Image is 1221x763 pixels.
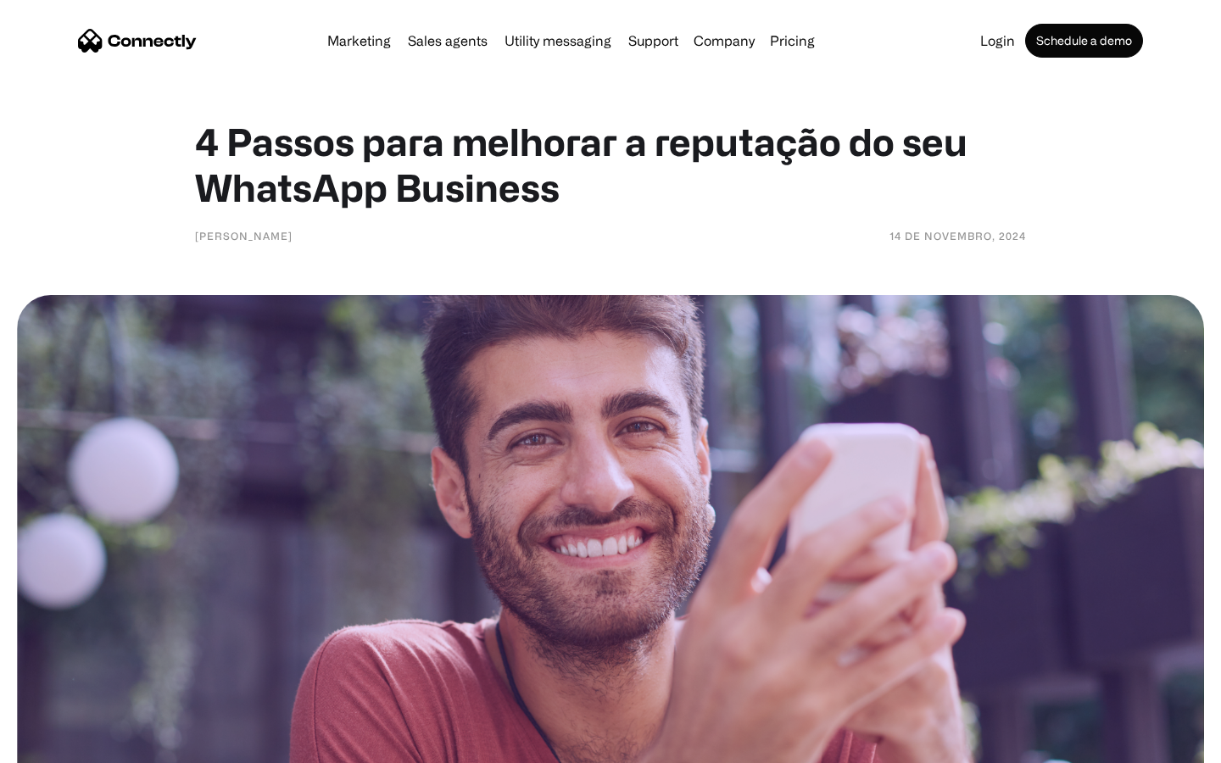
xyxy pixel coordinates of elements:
[694,29,755,53] div: Company
[321,34,398,47] a: Marketing
[17,733,102,757] aside: Language selected: English
[889,227,1026,244] div: 14 de novembro, 2024
[195,227,293,244] div: [PERSON_NAME]
[763,34,822,47] a: Pricing
[34,733,102,757] ul: Language list
[195,119,1026,210] h1: 4 Passos para melhorar a reputação do seu WhatsApp Business
[973,34,1022,47] a: Login
[1025,24,1143,58] a: Schedule a demo
[622,34,685,47] a: Support
[498,34,618,47] a: Utility messaging
[401,34,494,47] a: Sales agents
